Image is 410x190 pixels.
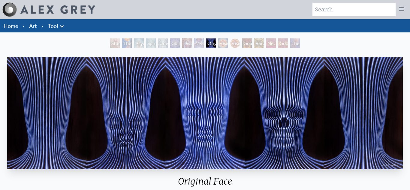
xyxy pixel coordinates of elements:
[312,3,396,16] input: Search
[206,38,216,48] div: Original Face
[218,38,228,48] div: Vision Crystal
[182,38,192,48] div: Dissectional Art for Tool's Lateralus CD
[278,38,288,48] div: Godself
[266,38,276,48] div: Net of Being
[110,38,120,48] div: Study for the Great Turn
[4,23,18,29] a: Home
[48,22,58,30] a: Tool
[122,38,132,48] div: The Torch
[194,38,204,48] div: Mystic Eye
[290,38,300,48] div: The Great Turn
[230,38,240,48] div: Vision [PERSON_NAME]
[20,19,27,32] li: ·
[134,38,144,48] div: Psychic Energy System
[29,22,37,30] a: Art
[170,38,180,48] div: Collective Vision
[254,38,264,48] div: Bardo Being
[158,38,168,48] div: Universal Mind Lattice
[146,38,156,48] div: Spiritual Energy System
[39,19,46,32] li: ·
[242,38,252,48] div: Guardian of Infinite Vision
[7,57,403,169] img: Original-Face-1995-Alex-Grey-Pentaptych-watermarked.jpg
